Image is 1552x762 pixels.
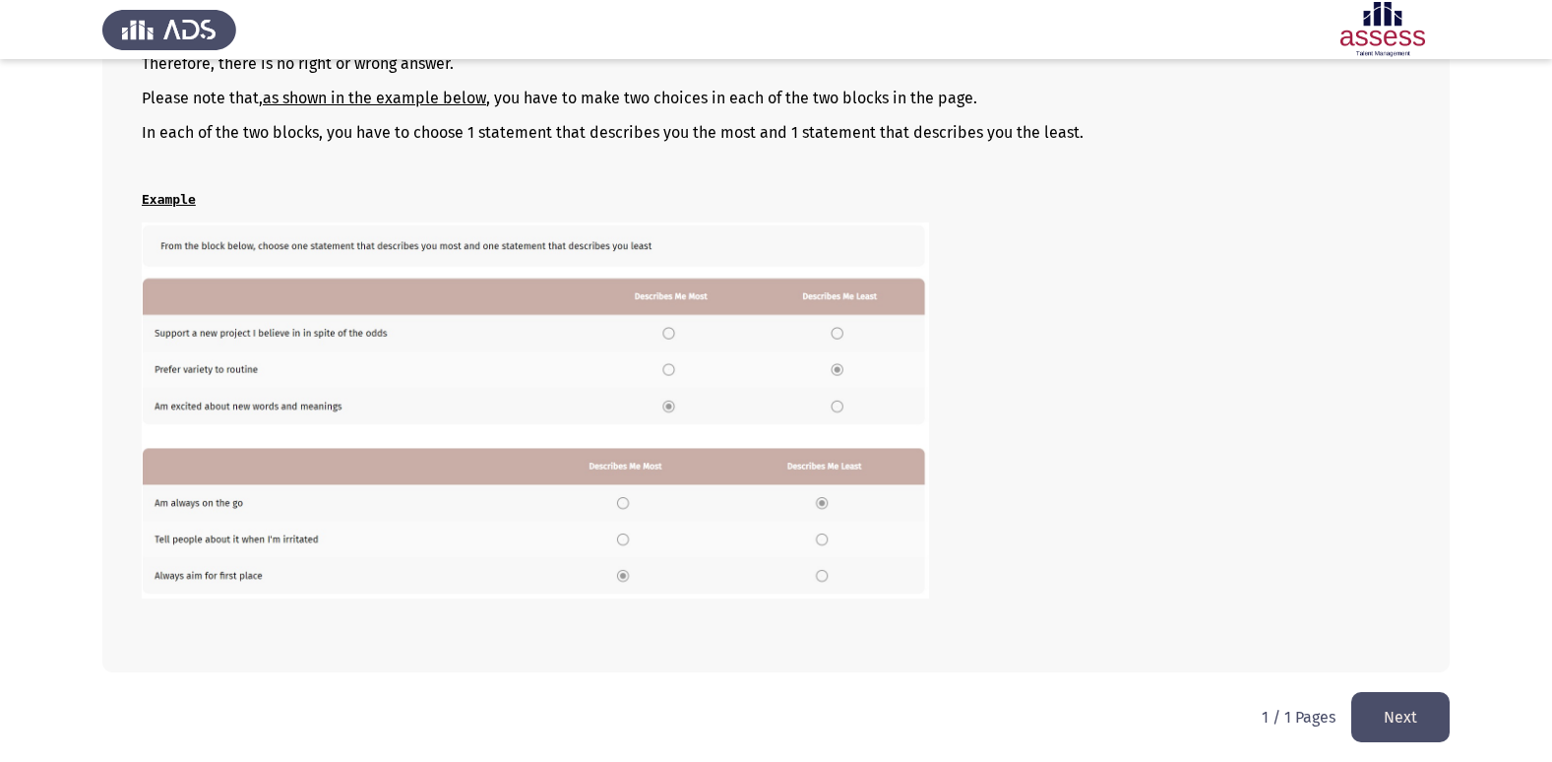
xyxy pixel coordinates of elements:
p: In each of the two blocks, you have to choose 1 statement that describes you the most and 1 state... [142,123,1410,142]
button: load next page [1351,692,1450,742]
img: QURTIE9DTSBFTi5qcGcxNjM2MDE0NDQzNTMw.jpg [142,222,929,598]
p: Therefore, there is no right or wrong answer. [142,54,1410,73]
u: as shown in the example below [263,89,486,107]
p: 1 / 1 Pages [1262,708,1335,727]
u: Example [142,192,196,207]
img: Assess Talent Management logo [102,2,236,57]
img: Assessment logo of OCM R1 ASSESS [1316,2,1450,57]
p: Please note that, , you have to make two choices in each of the two blocks in the page. [142,89,1410,107]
